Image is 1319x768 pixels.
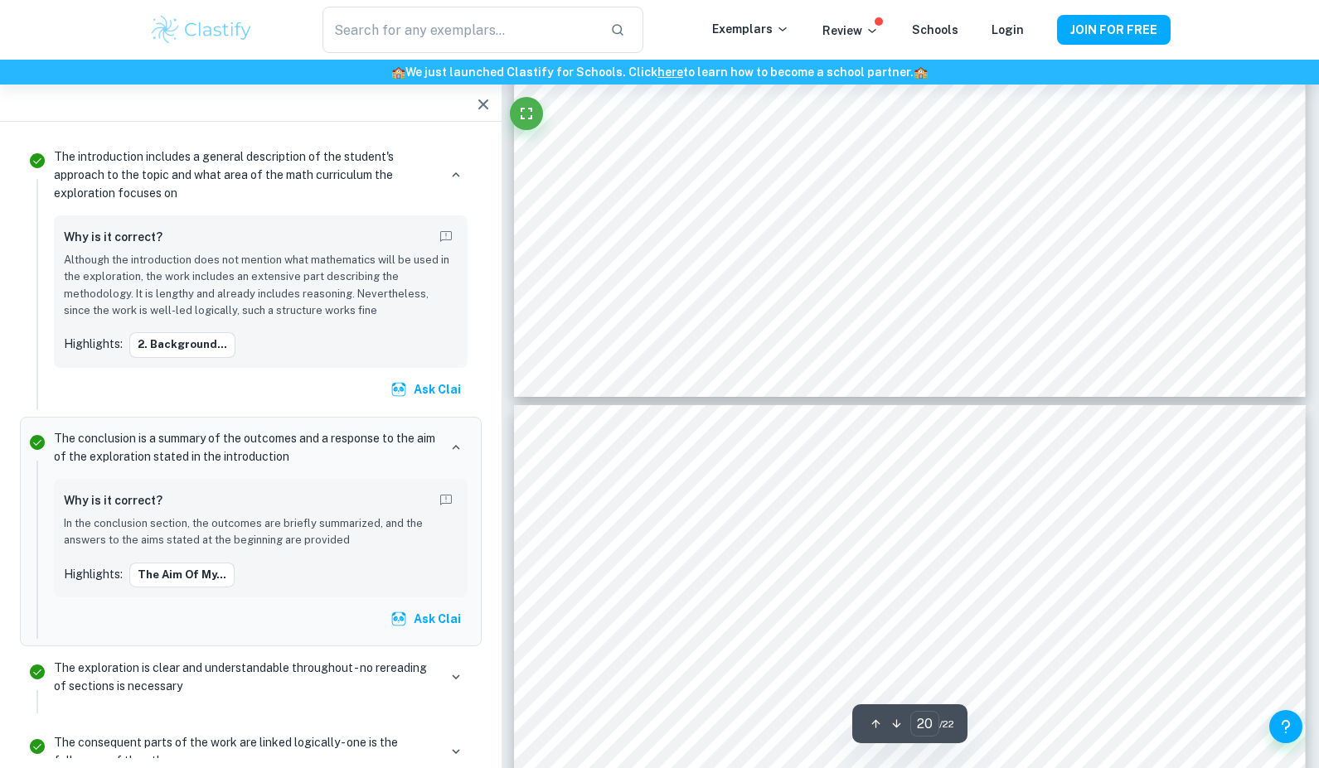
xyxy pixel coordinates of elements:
[27,662,47,682] svg: Correct
[129,563,235,587] button: The aim of my...
[27,151,47,171] svg: Correct
[387,374,468,404] button: Ask Clai
[434,489,458,512] button: Report mistake/confusion
[510,97,543,130] button: Fullscreen
[992,23,1024,36] a: Login
[391,65,405,79] span: 🏫
[939,717,954,732] span: / 22
[657,65,683,79] a: here
[3,63,1316,81] h6: We just launched Clastify for Schools. Click to learn how to become a school partner.
[390,381,407,398] img: clai.svg
[54,429,438,466] p: The conclusion is a summary of the outcomes and a response to the aim of the exploration stated i...
[64,491,162,510] h6: Why is it correct?
[914,65,928,79] span: 🏫
[27,737,47,756] svg: Correct
[64,335,123,353] p: Highlights:
[390,611,407,627] img: clai.svg
[322,7,596,53] input: Search for any exemplars...
[712,20,789,38] p: Exemplars
[64,228,162,246] h6: Why is it correct?
[149,13,255,46] img: Clastify logo
[64,515,458,549] p: In the conclusion section, the outcomes are briefly summarized, and the answers to the aims state...
[387,604,468,634] button: Ask Clai
[27,432,47,452] svg: Correct
[1057,15,1171,45] button: JOIN FOR FREE
[434,225,458,249] button: Report mistake/confusion
[129,332,235,357] button: 2. Background...
[1269,710,1302,743] button: Help and Feedback
[912,23,958,36] a: Schools
[54,147,438,202] p: The introduction includes a general description of the student's approach to the topic and what a...
[54,659,438,695] p: The exploration is clear and understandable throughout - no rereading of sections is necessary
[822,22,879,40] p: Review
[64,565,123,583] p: Highlights:
[64,252,458,320] p: Although the introduction does not mention what mathematics will be used in the exploration, the ...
